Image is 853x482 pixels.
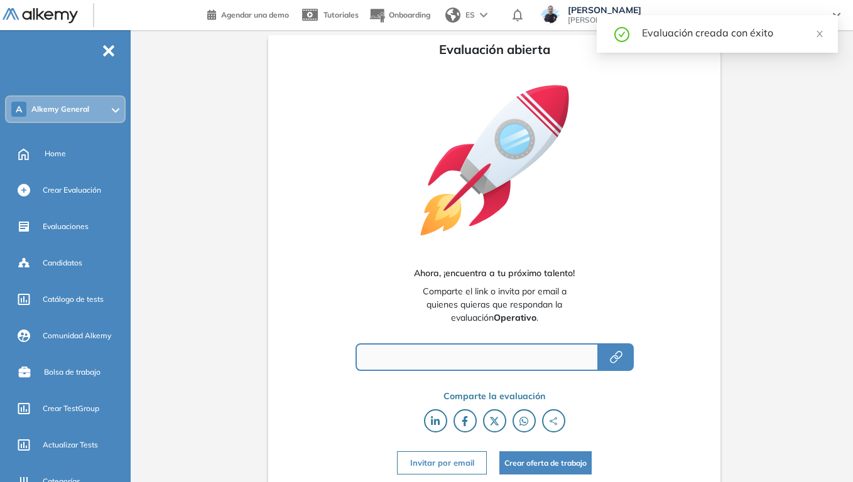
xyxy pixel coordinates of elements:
span: Crear TestGroup [43,403,99,414]
span: A [16,104,22,114]
img: Logo [3,8,78,24]
span: Evaluación abierta [439,40,550,59]
div: Evaluación creada con éxito [642,25,823,40]
span: Comunidad Alkemy [43,330,111,341]
iframe: Chat Widget [790,422,853,482]
button: Onboarding [369,2,430,29]
img: world [445,8,460,23]
span: Candidatos [43,257,82,269]
span: Ahora, ¡encuentra a tu próximo talento! [414,267,575,280]
div: Widget de chat [790,422,853,482]
span: ES [465,9,475,21]
span: Home [45,148,66,159]
span: [PERSON_NAME] [568,5,820,15]
span: Comparte el link o invita por email a quienes quieras que respondan la evaluación . [407,285,581,324]
span: Actualizar Tests [43,439,98,451]
span: check-circle [614,25,629,42]
span: Comparte la evaluación [443,390,545,403]
span: close [815,29,824,38]
span: [PERSON_NAME][EMAIL_ADDRESS][PERSON_NAME][DOMAIN_NAME] [568,15,820,25]
span: Evaluaciones [43,221,89,232]
b: Operativo [494,312,536,323]
span: Onboarding [389,10,430,19]
button: Invitar por email [397,451,486,474]
span: Tutoriales [323,10,359,19]
span: Catálogo de tests [43,294,104,305]
span: Crear Evaluación [43,185,101,196]
a: Agendar una demo [207,6,289,21]
span: Alkemy General [31,104,89,114]
span: Bolsa de trabajo [44,367,101,378]
span: Agendar una demo [221,10,289,19]
button: Crear oferta de trabajo [499,451,592,474]
img: arrow [480,13,487,18]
